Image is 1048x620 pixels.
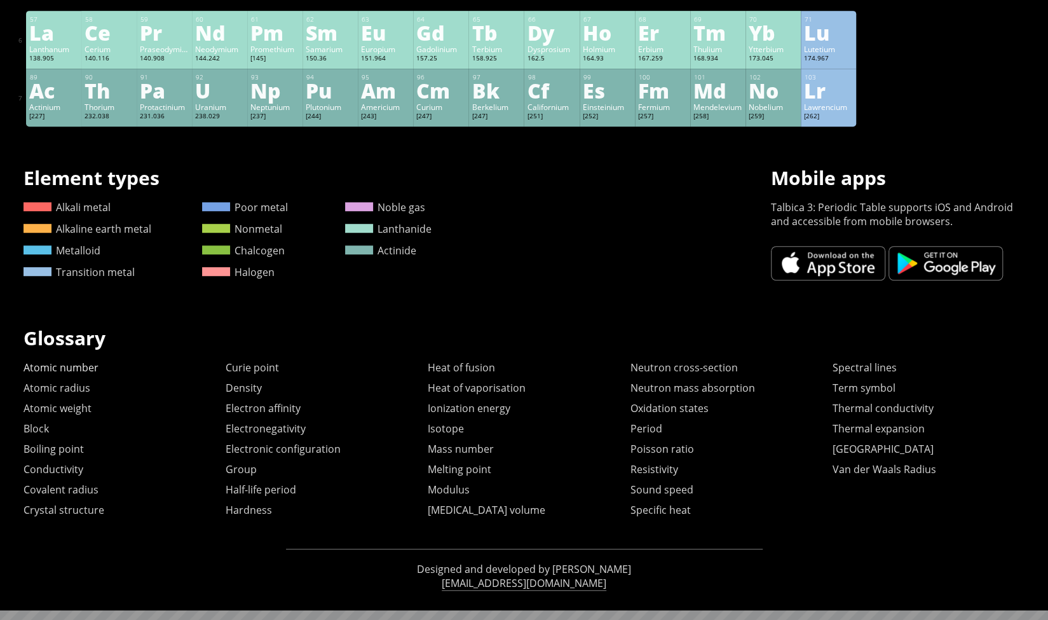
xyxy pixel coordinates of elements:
[428,422,464,436] a: Isotope
[639,73,687,81] div: 100
[226,483,296,497] a: Half-life period
[630,442,694,456] a: Poisson ratio
[29,80,78,100] div: Ac
[416,112,465,122] div: [247]
[630,361,738,375] a: Neutron cross-section
[345,200,425,214] a: Noble gas
[226,442,341,456] a: Electronic configuration
[527,80,576,100] div: Cf
[833,462,936,476] a: Van der Waals Radius
[306,73,355,81] div: 94
[195,112,244,122] div: 238.029
[805,73,853,81] div: 103
[416,44,465,54] div: Gadolinium
[226,381,262,395] a: Density
[428,401,510,415] a: Ionization energy
[202,222,282,236] a: Nonmetal
[361,22,410,43] div: Eu
[472,112,521,122] div: [247]
[195,80,244,100] div: U
[202,265,275,279] a: Halogen
[306,44,355,54] div: Samarium
[771,165,1025,191] h1: Mobile apps
[749,73,798,81] div: 102
[693,112,742,122] div: [258]
[583,80,632,100] div: Es
[749,80,798,100] div: No
[527,44,576,54] div: Dysprosium
[140,54,189,64] div: 140.908
[345,244,416,258] a: Actinide
[345,222,432,236] a: Lanthanide
[30,73,78,81] div: 89
[583,73,632,81] div: 99
[583,44,632,54] div: Holmium
[306,15,355,24] div: 62
[693,22,742,43] div: Tm
[306,112,355,122] div: [244]
[24,325,1025,351] h1: Glossary
[833,422,925,436] a: Thermal expansion
[195,54,244,64] div: 144.242
[472,73,521,81] div: 97
[361,102,410,112] div: Americium
[196,73,244,81] div: 92
[749,112,798,122] div: [259]
[140,80,189,100] div: Pa
[693,54,742,64] div: 168.934
[361,80,410,100] div: Am
[24,222,151,236] a: Alkaline earth metal
[250,102,299,112] div: Neptunium
[804,80,853,100] div: Lr
[195,22,244,43] div: Nd
[202,244,285,258] a: Chalcogen
[29,44,78,54] div: Lanthanum
[250,112,299,122] div: [237]
[693,44,742,54] div: Thulium
[24,165,432,191] h1: Element types
[416,54,465,64] div: 157.25
[286,562,763,576] p: Designed and developed by [PERSON_NAME]
[472,22,521,43] div: Tb
[24,442,84,456] a: Boiling point
[694,73,742,81] div: 101
[140,44,189,54] div: Praseodymium
[140,112,189,122] div: 231.036
[361,112,410,122] div: [243]
[833,442,934,456] a: [GEOGRAPHIC_DATA]
[583,112,632,122] div: [252]
[85,80,133,100] div: Th
[428,503,545,517] a: [MEDICAL_DATA] volume
[24,462,83,476] a: Conductivity
[251,15,299,24] div: 61
[527,73,576,81] div: 98
[140,22,189,43] div: Pr
[428,442,494,456] a: Mass number
[24,503,104,517] a: Crystal structure
[805,15,853,24] div: 71
[833,361,897,375] a: Spectral lines
[85,15,133,24] div: 58
[804,44,853,54] div: Lutetium
[29,112,78,122] div: [227]
[630,381,755,395] a: Neutron mass absorption
[527,102,576,112] div: Californium
[196,15,244,24] div: 60
[24,422,49,436] a: Block
[306,80,355,100] div: Pu
[140,15,189,24] div: 59
[694,15,742,24] div: 69
[250,80,299,100] div: Np
[226,503,272,517] a: Hardness
[85,54,133,64] div: 140.116
[85,102,133,112] div: Thorium
[428,381,526,395] a: Heat of vaporisation
[630,401,709,415] a: Oxidation states
[226,462,257,476] a: Group
[693,102,742,112] div: Mendelevium
[583,15,632,24] div: 67
[583,54,632,64] div: 164.93
[630,422,662,436] a: Period
[24,265,135,279] a: Transition metal
[24,401,92,415] a: Atomic weight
